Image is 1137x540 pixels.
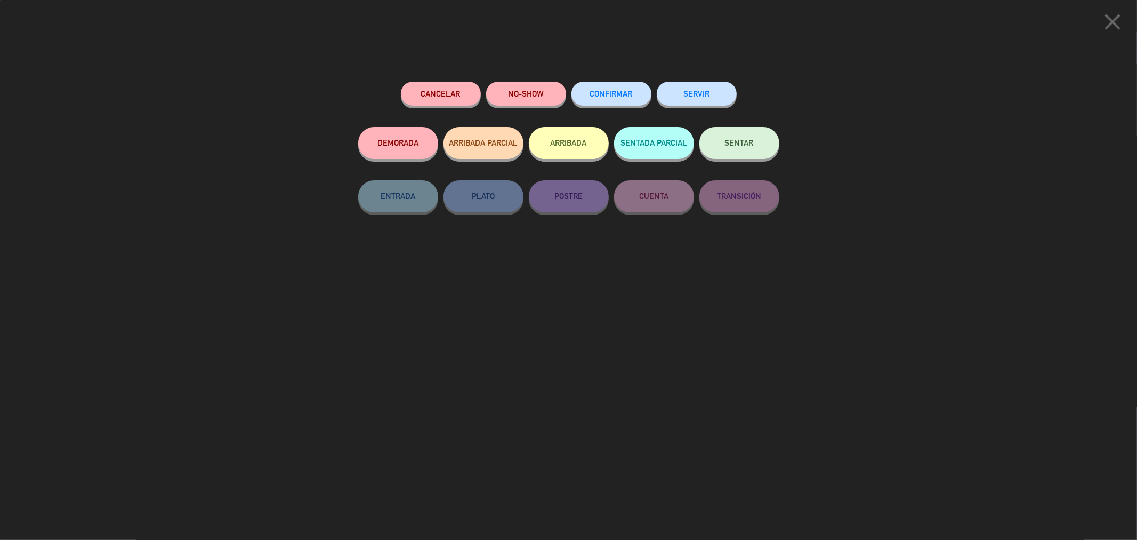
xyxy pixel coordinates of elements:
[614,127,694,159] button: SENTADA PARCIAL
[699,127,779,159] button: SENTAR
[358,180,438,212] button: ENTRADA
[529,180,609,212] button: POSTRE
[486,82,566,106] button: NO-SHOW
[590,89,633,98] span: CONFIRMAR
[614,180,694,212] button: CUENTA
[529,127,609,159] button: ARRIBADA
[443,127,523,159] button: ARRIBADA PARCIAL
[725,138,754,147] span: SENTAR
[401,82,481,106] button: Cancelar
[443,180,523,212] button: PLATO
[571,82,651,106] button: CONFIRMAR
[449,138,518,147] span: ARRIBADA PARCIAL
[358,127,438,159] button: DEMORADA
[657,82,737,106] button: SERVIR
[1099,9,1126,35] i: close
[1096,8,1129,39] button: close
[699,180,779,212] button: TRANSICIÓN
